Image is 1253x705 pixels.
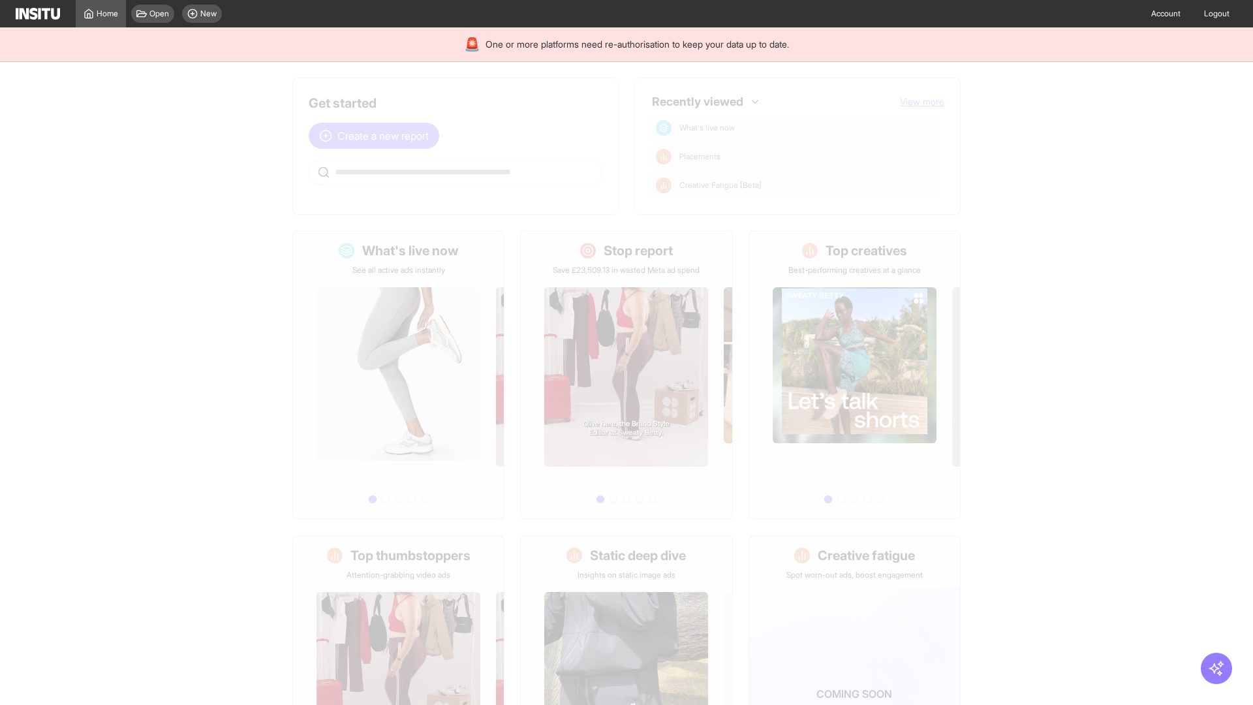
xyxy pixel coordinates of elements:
span: Open [149,8,169,19]
span: One or more platforms need re-authorisation to keep your data up to date. [486,38,789,51]
div: 🚨 [464,35,480,54]
img: Logo [16,8,60,20]
span: Home [97,8,118,19]
span: New [200,8,217,19]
